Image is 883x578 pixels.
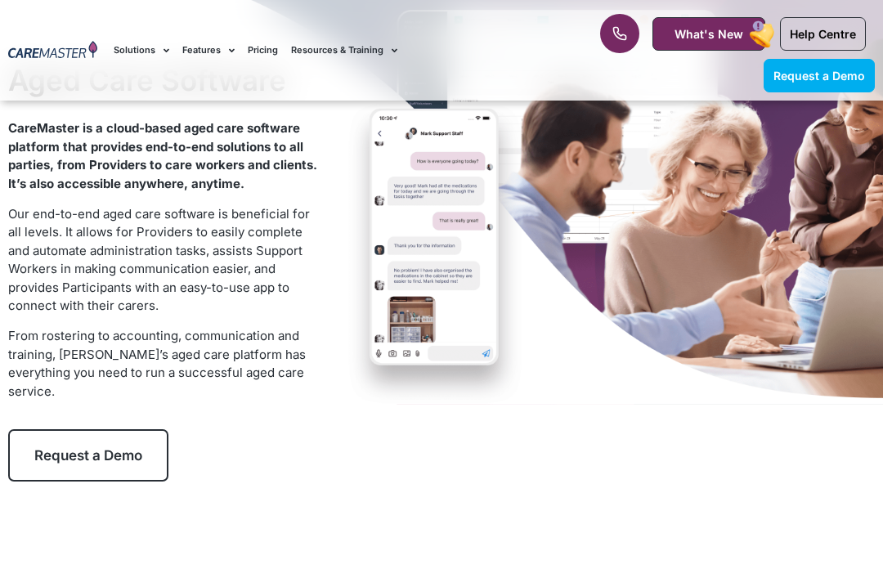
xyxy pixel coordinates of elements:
a: Solutions [114,23,169,78]
span: Request a Demo [34,447,142,464]
span: Request a Demo [773,69,865,83]
span: Our end-to-end aged care software is beneficial for all levels. It allows for Providers to easily... [8,206,310,314]
a: Resources & Training [291,23,397,78]
img: CareMaster Logo [8,41,97,60]
a: What's New [652,17,765,51]
span: What's New [675,27,743,41]
a: Request a Demo [764,59,875,92]
a: Features [182,23,235,78]
a: Help Centre [780,17,866,51]
strong: CareMaster is a cloud-based aged care software platform that provides end-to-end solutions to all... [8,120,317,191]
a: Pricing [248,23,278,78]
span: From rostering to accounting, communication and training, [PERSON_NAME]’s aged care platform has ... [8,328,306,399]
span: Help Centre [790,27,856,41]
nav: Menu [114,23,563,78]
a: Request a Demo [8,429,168,482]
